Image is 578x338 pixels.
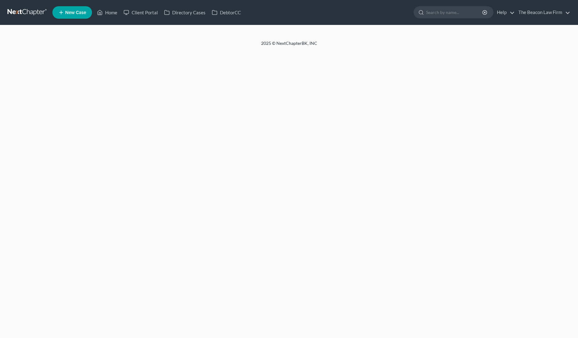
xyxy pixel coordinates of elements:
a: Client Portal [120,7,161,18]
a: Directory Cases [161,7,209,18]
div: 2025 © NextChapterBK, INC [111,40,467,51]
a: Home [94,7,120,18]
span: New Case [65,10,86,15]
a: The Beacon Law Firm [515,7,570,18]
a: Help [494,7,515,18]
input: Search by name... [426,7,483,18]
a: DebtorCC [209,7,244,18]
